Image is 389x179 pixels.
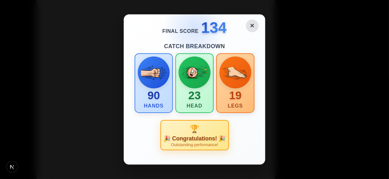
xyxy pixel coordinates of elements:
h4: Catch Breakdown [135,42,254,50]
img: Head catches [182,60,207,85]
h3: 🎉 Congratulations! 🎉 [164,136,226,142]
span: 🏆 [190,124,199,133]
div: 23 [187,90,202,101]
button: Back to Main Menu [246,19,259,32]
img: Leg catches [223,60,248,85]
div: 19 [228,90,243,101]
div: 90 [144,90,164,101]
img: Hand catches [141,60,166,85]
div: Hands [144,102,164,110]
div: Legs [228,102,243,110]
p: Outstanding performance! [164,143,226,147]
span: 134 [201,21,227,34]
div: Head [187,102,202,110]
span: Final Score [162,29,199,34]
